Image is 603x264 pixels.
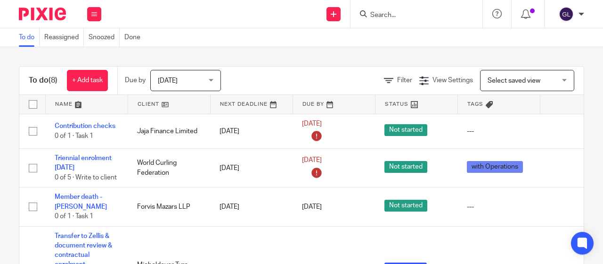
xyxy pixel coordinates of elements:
[29,76,57,85] h1: To do
[55,123,115,129] a: Contribution checks
[55,194,107,210] a: Member death - [PERSON_NAME]
[67,70,108,91] a: + Add task
[44,28,84,47] a: Reassigned
[55,155,112,171] a: Triennial enrolment [DATE]
[19,8,66,20] img: Pixie
[467,102,483,107] span: Tags
[467,161,523,173] span: with Operations
[432,77,473,84] span: View Settings
[125,76,146,85] p: Due by
[49,77,57,84] span: (8)
[128,187,210,226] td: Forvis Mazars LLP
[55,133,93,139] span: 0 of 1 · Task 1
[302,157,322,164] span: [DATE]
[467,202,530,212] div: ---
[210,114,293,149] td: [DATE]
[302,120,322,127] span: [DATE]
[384,200,427,212] span: Not started
[210,149,293,187] td: [DATE]
[488,77,540,84] span: Select saved view
[55,213,93,220] span: 0 of 1 · Task 1
[467,127,530,136] div: ---
[384,161,427,173] span: Not started
[397,77,412,84] span: Filter
[302,204,322,210] span: [DATE]
[369,11,454,20] input: Search
[158,77,178,84] span: [DATE]
[128,114,210,149] td: Jaja Finance Limited
[89,28,120,47] a: Snoozed
[124,28,145,47] a: Done
[559,7,574,22] img: svg%3E
[19,28,40,47] a: To do
[128,149,210,187] td: World Curling Federation
[384,124,427,136] span: Not started
[210,187,293,226] td: [DATE]
[55,174,117,181] span: 0 of 5 · Write to client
